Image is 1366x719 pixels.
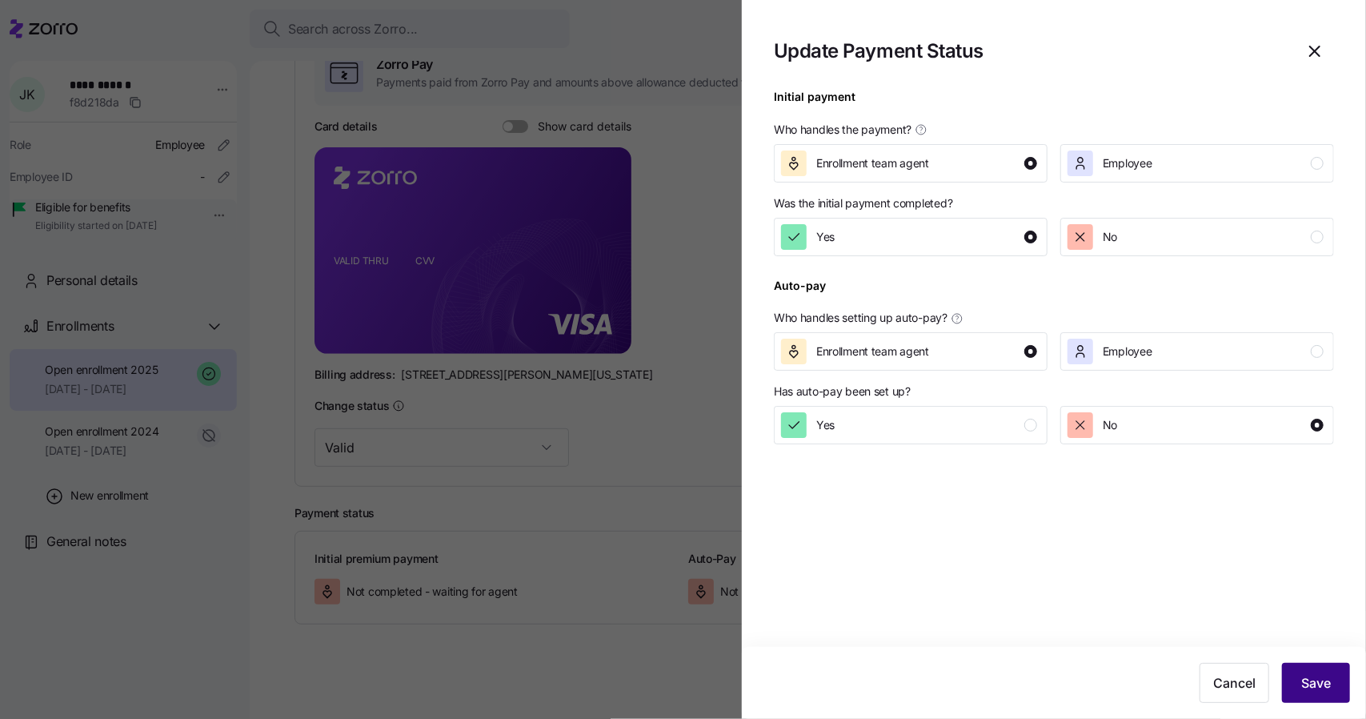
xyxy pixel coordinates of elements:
h1: Update Payment Status [774,38,983,63]
span: Who handles setting up auto-pay? [774,310,947,326]
button: Cancel [1200,663,1269,703]
span: Save [1301,673,1331,693]
span: No [1103,229,1117,245]
div: Auto-pay [774,277,826,307]
span: Cancel [1213,673,1256,693]
div: Initial payment [774,88,855,118]
span: Has auto-pay been set up? [774,384,911,400]
span: Was the initial payment completed? [774,195,952,211]
span: Employee [1103,155,1152,171]
span: Enrollment team agent [816,343,929,359]
span: Yes [816,417,835,433]
span: No [1103,417,1117,433]
span: Who handles the payment? [774,122,911,138]
button: Save [1282,663,1350,703]
span: Enrollment team agent [816,155,929,171]
span: Yes [816,229,835,245]
span: Employee [1103,343,1152,359]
